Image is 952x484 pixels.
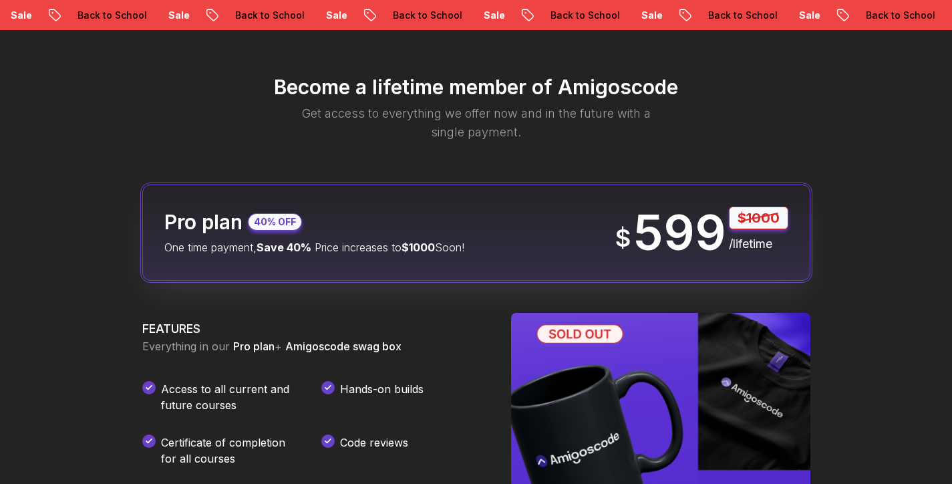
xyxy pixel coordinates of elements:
span: Pro plan [233,340,275,353]
p: Code reviews [340,435,408,467]
p: $1000 [729,207,788,229]
h2: Pro plan [164,210,243,234]
p: 40% OFF [254,215,296,229]
p: One time payment, Price increases to Soon! [164,239,464,255]
p: Get access to everything we offer now and in the future with a single payment. [284,104,669,142]
span: $1000 [402,241,435,254]
p: Back to School [66,9,157,22]
p: /lifetime [729,235,788,253]
p: Back to School [854,9,945,22]
p: Hands-on builds [340,381,424,413]
p: Everything in our + [142,338,479,354]
p: Certificate of completion for all courses [161,435,300,467]
span: Save 40% [257,241,311,254]
p: Sale [315,9,357,22]
h2: Become a lifetime member of Amigoscode [75,75,877,99]
p: Back to School [224,9,315,22]
p: Sale [157,9,200,22]
span: Amigoscode swag box [285,340,402,353]
span: $ [615,225,631,251]
p: Sale [472,9,515,22]
p: Back to School [381,9,472,22]
p: Back to School [697,9,788,22]
p: Access to all current and future courses [161,381,300,413]
p: Sale [630,9,673,22]
p: Back to School [539,9,630,22]
p: 599 [633,209,726,257]
h3: FEATURES [142,320,479,338]
p: Sale [788,9,830,22]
